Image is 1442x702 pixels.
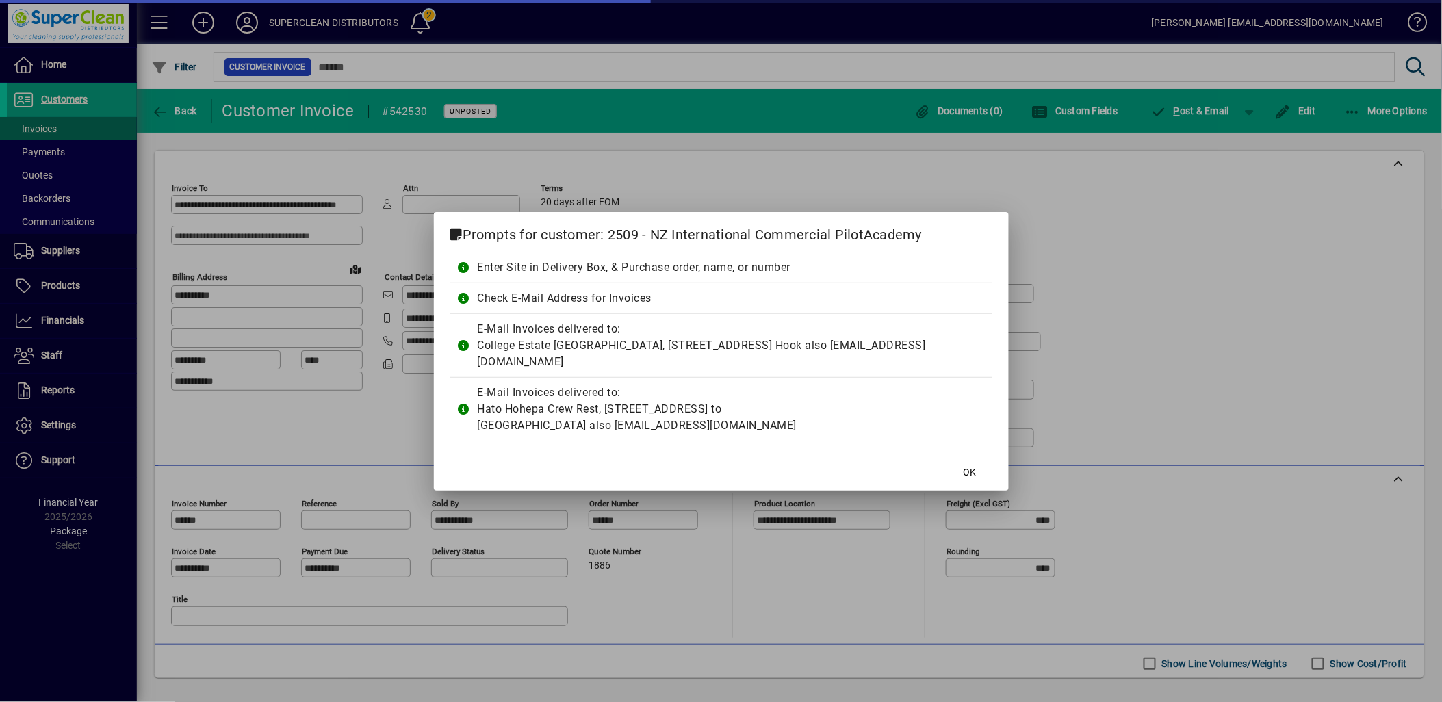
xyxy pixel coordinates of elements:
[964,465,977,480] span: OK
[478,321,992,370] div: E-Mail Invoices delivered to: College Estate [GEOGRAPHIC_DATA], [STREET_ADDRESS] Hook also [EMAIL...
[434,212,1009,252] h2: Prompts for customer: 2509 - NZ International Commercial PilotAcademy
[478,385,992,434] div: E-Mail Invoices delivered to: Hato Hohepa Crew Rest, [STREET_ADDRESS] to [GEOGRAPHIC_DATA] also [...
[949,460,992,485] button: OK
[478,259,992,276] div: Enter Site in Delivery Box, & Purchase order, name, or number
[478,290,992,307] div: Check E-Mail Address for Invoices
